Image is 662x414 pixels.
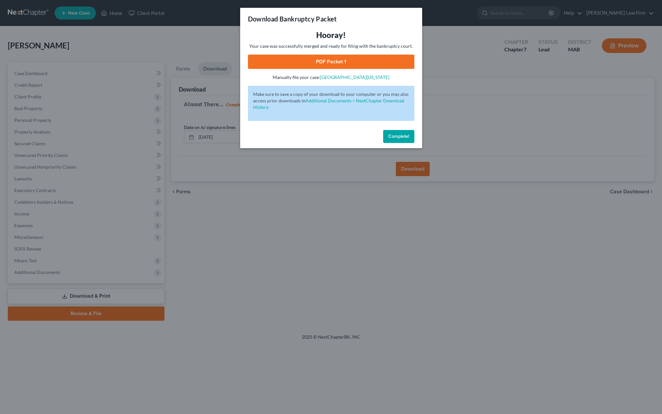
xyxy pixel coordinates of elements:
[248,43,414,49] p: Your case was successfully merged and ready for filing with the bankruptcy court.
[248,14,337,23] h3: Download Bankruptcy Packet
[253,98,404,110] a: Additional Documents > NextChapter Download History.
[320,74,389,80] a: [GEOGRAPHIC_DATA][US_STATE]
[248,55,414,69] a: PDF Packet 1
[383,130,414,143] button: Complete!
[388,134,409,139] span: Complete!
[248,30,414,40] h3: Hooray!
[248,74,414,81] p: Manually file your case:
[253,91,409,110] p: Make sure to save a copy of your download to your computer or you may also access prior downloads in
